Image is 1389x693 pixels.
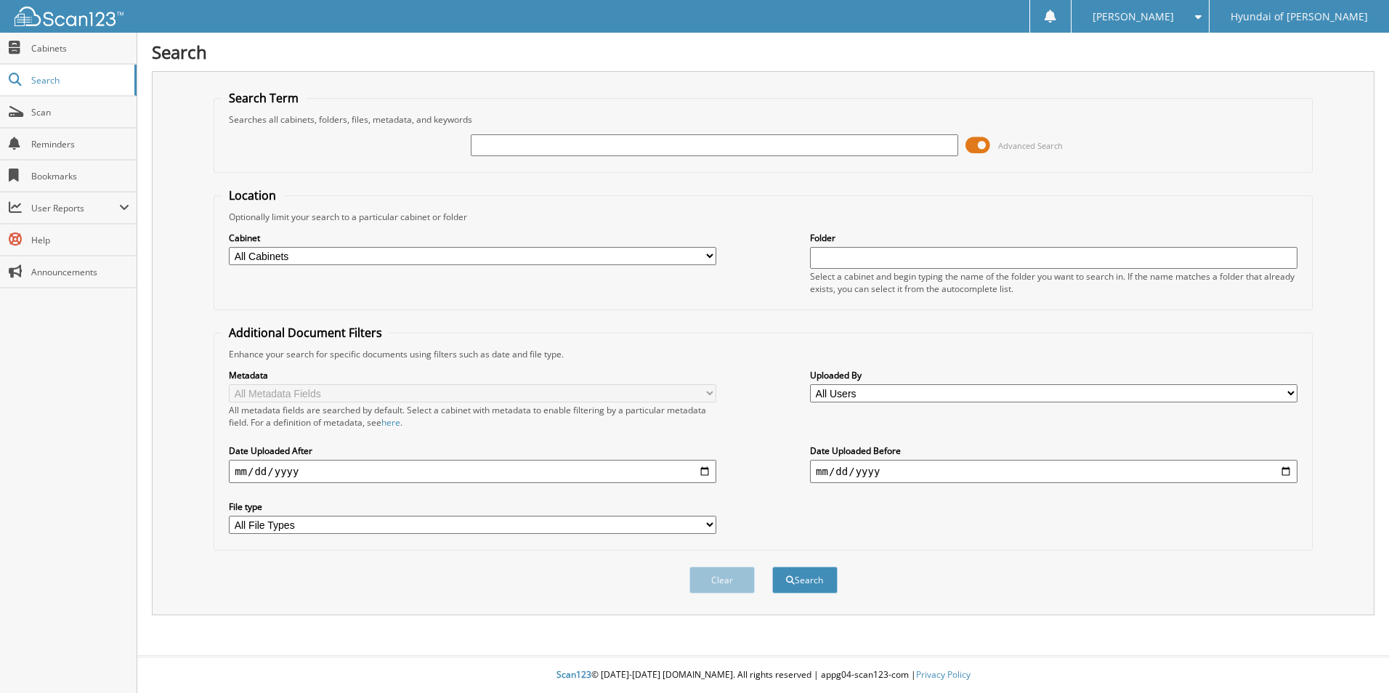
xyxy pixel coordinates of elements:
span: [PERSON_NAME] [1093,12,1174,21]
label: Date Uploaded After [229,445,716,457]
span: Advanced Search [998,140,1063,151]
label: Folder [810,232,1297,244]
div: Searches all cabinets, folders, files, metadata, and keywords [222,113,1305,126]
img: scan123-logo-white.svg [15,7,123,26]
label: Uploaded By [810,369,1297,381]
input: end [810,460,1297,483]
h1: Search [152,40,1374,64]
span: Scan123 [556,668,591,681]
a: Privacy Policy [916,668,971,681]
legend: Additional Document Filters [222,325,389,341]
label: Date Uploaded Before [810,445,1297,457]
legend: Location [222,187,283,203]
span: User Reports [31,202,119,214]
div: Optionally limit your search to a particular cabinet or folder [222,211,1305,223]
span: Cabinets [31,42,129,54]
span: Help [31,234,129,246]
span: Bookmarks [31,170,129,182]
a: here [381,416,400,429]
span: Reminders [31,138,129,150]
span: Search [31,74,127,86]
input: start [229,460,716,483]
div: Enhance your search for specific documents using filters such as date and file type. [222,348,1305,360]
button: Search [772,567,838,593]
label: Cabinet [229,232,716,244]
div: All metadata fields are searched by default. Select a cabinet with metadata to enable filtering b... [229,404,716,429]
label: File type [229,500,716,513]
label: Metadata [229,369,716,381]
button: Clear [689,567,755,593]
span: Scan [31,106,129,118]
div: Select a cabinet and begin typing the name of the folder you want to search in. If the name match... [810,270,1297,295]
div: © [DATE]-[DATE] [DOMAIN_NAME]. All rights reserved | appg04-scan123-com | [137,657,1389,693]
span: Hyundai of [PERSON_NAME] [1231,12,1368,21]
legend: Search Term [222,90,306,106]
span: Announcements [31,266,129,278]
